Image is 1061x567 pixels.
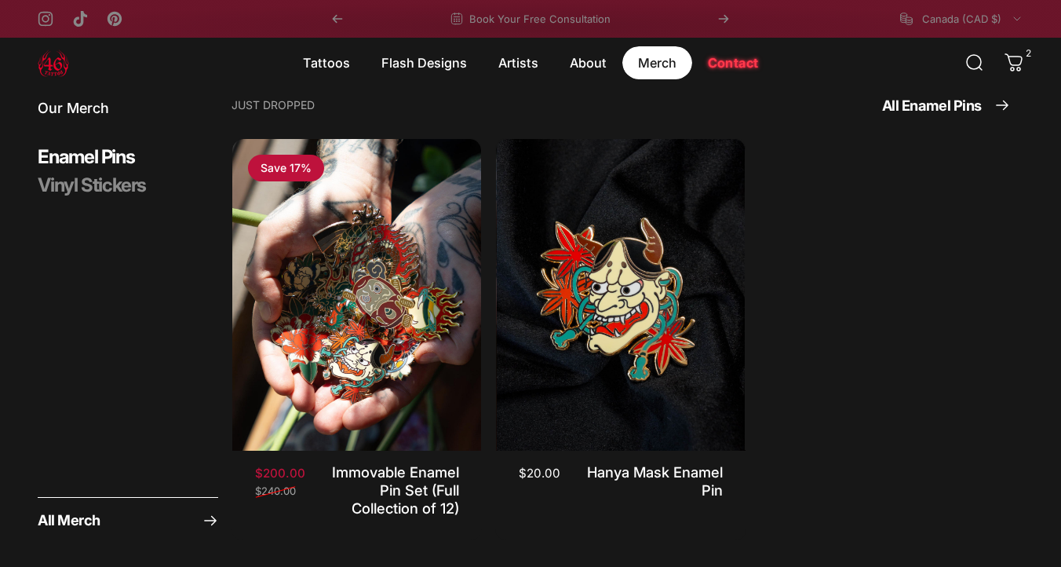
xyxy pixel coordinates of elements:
[232,139,481,451] img: Immovable Enamel Pin Set (Full Collection of 12)
[692,46,775,79] a: Contact
[287,46,775,79] nav: Primary
[622,46,692,79] summary: Merch
[287,46,366,79] summary: Tattoos
[366,46,483,79] summary: Flash Designs
[232,100,315,111] p: Just Dropped
[496,139,745,451] img: Hannya Mask enamel pin from the Immovable collection by Geoffrey Wong, featuring a traditional Ja...
[587,464,723,499] a: Hanya Mask Enamel Pin
[332,464,459,518] a: Immovable Enamel Pin Set (Full Collection of 12)
[38,174,146,197] span: Vinyl Stickers
[255,467,305,482] span: $200.00
[483,46,554,79] summary: Artists
[1026,46,1031,60] cart-count: 2 items
[519,467,560,482] span: $20.00
[496,139,745,451] a: Hanya Mask Enamel Pin
[255,487,296,497] span: $240.00
[554,46,622,79] summary: About
[38,497,218,541] a: All Merch
[38,513,100,527] span: All Merch
[997,46,1031,80] a: 2 items
[882,97,1010,113] a: All Enamel Pins
[38,97,218,120] p: Our Merch
[882,98,982,112] span: All Enamel Pins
